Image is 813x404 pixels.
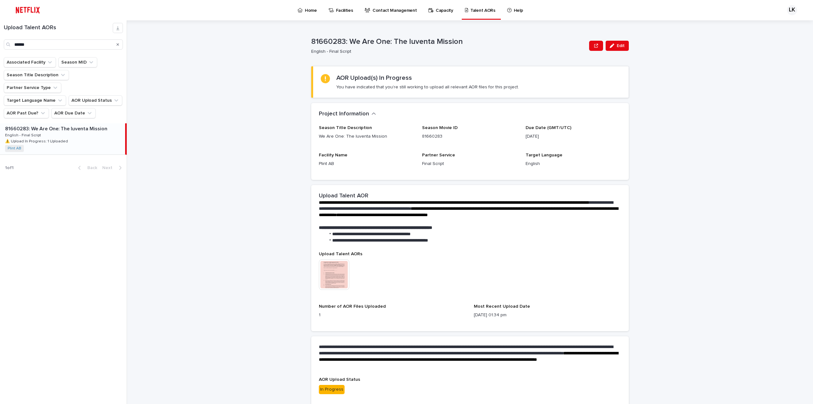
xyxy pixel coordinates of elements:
button: Target Language Name [4,95,66,106]
span: Back [84,166,97,170]
span: Most Recent Upload Date [474,304,530,309]
span: Next [102,166,116,170]
p: Plint AB [319,161,414,167]
button: Edit [606,41,629,51]
div: LK [787,5,797,15]
button: Partner Service Type [4,83,61,93]
button: AOR Upload Status [69,95,122,106]
img: ifQbXi3ZQGMSEF7WDB7W [13,4,43,17]
span: Facility Name [319,153,347,157]
h2: Upload Talent AOR [319,193,368,200]
h2: AOR Upload(s) In Progress [336,74,412,82]
h1: Upload Talent AORs [4,24,113,31]
button: Project Information [319,111,376,118]
span: Due Date (GMT/UTC) [526,126,571,130]
p: [DATE] [526,133,621,140]
span: AOR Upload Status [319,377,360,382]
p: 81660283 [422,133,518,140]
a: Plint AB [8,146,21,151]
p: We Are One: The Iuventa Mission [319,133,414,140]
span: Partner Service [422,153,455,157]
span: Season Movie ID [422,126,458,130]
span: Number of AOR Files Uploaded [319,304,386,309]
p: English - Final Script [5,132,42,138]
button: Associated Facility [4,57,56,67]
p: You have indicated that you're still working to upload all relevant AOR files for this project. [336,84,519,90]
p: English [526,161,621,167]
p: English - Final Script [311,49,584,54]
button: Season MID [58,57,97,67]
span: Edit [617,44,625,48]
button: Season Title Description [4,70,69,80]
span: Upload Talent AORs [319,252,362,256]
h2: Project Information [319,111,369,118]
button: AOR Past Due? [4,108,49,118]
p: 81660283: We Are One: The Iuventa Mission [5,125,109,132]
p: Final Script [422,161,518,167]
button: Next [100,165,127,171]
p: 1 [319,312,466,318]
span: Target Language [526,153,562,157]
p: ⚠️ Upload In Progress: 1 Uploaded [5,138,69,144]
button: Back [73,165,100,171]
p: 81660283: We Are One: The Iuventa Mission [311,37,587,46]
p: [DATE] 01:34 pm [474,312,621,318]
button: AOR Due Date [51,108,96,118]
span: Season Title Description [319,126,372,130]
input: Search [4,39,123,50]
div: In Progress [319,385,345,394]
